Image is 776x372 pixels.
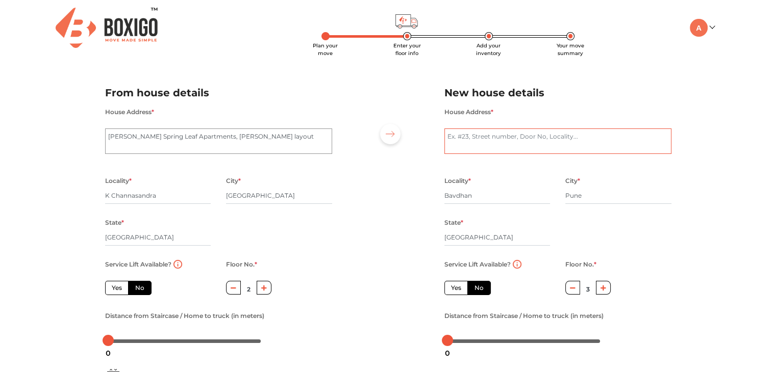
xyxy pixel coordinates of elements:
label: Distance from Staircase / Home to truck (in meters) [105,309,264,323]
h2: From house details [105,85,332,101]
label: City [565,174,580,188]
label: Service Lift Available? [444,258,511,271]
label: Distance from Staircase / Home to truck (in meters) [444,309,604,323]
label: Locality [105,174,132,188]
span: Enter your floor info [393,42,421,57]
label: Floor No. [226,258,257,271]
label: Floor No. [565,258,596,271]
label: Yes [444,281,468,295]
label: House Address [444,105,493,119]
label: No [128,281,152,295]
label: Yes [105,281,129,295]
h2: New house details [444,85,671,101]
div: 0 [102,344,115,362]
span: Add your inventory [476,42,501,57]
textarea: [PERSON_NAME] Spring Leaf Apartments, [PERSON_NAME] layout [105,128,332,154]
label: City [226,174,241,188]
label: House Address [105,105,154,119]
label: No [467,281,491,295]
img: Boxigo [56,8,158,48]
div: 0 [441,344,454,362]
label: State [444,216,463,229]
label: Service Lift Available? [105,258,171,271]
label: State [105,216,124,229]
span: Plan your move [313,42,338,57]
span: Your move summary [557,42,584,57]
label: Locality [444,174,471,188]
